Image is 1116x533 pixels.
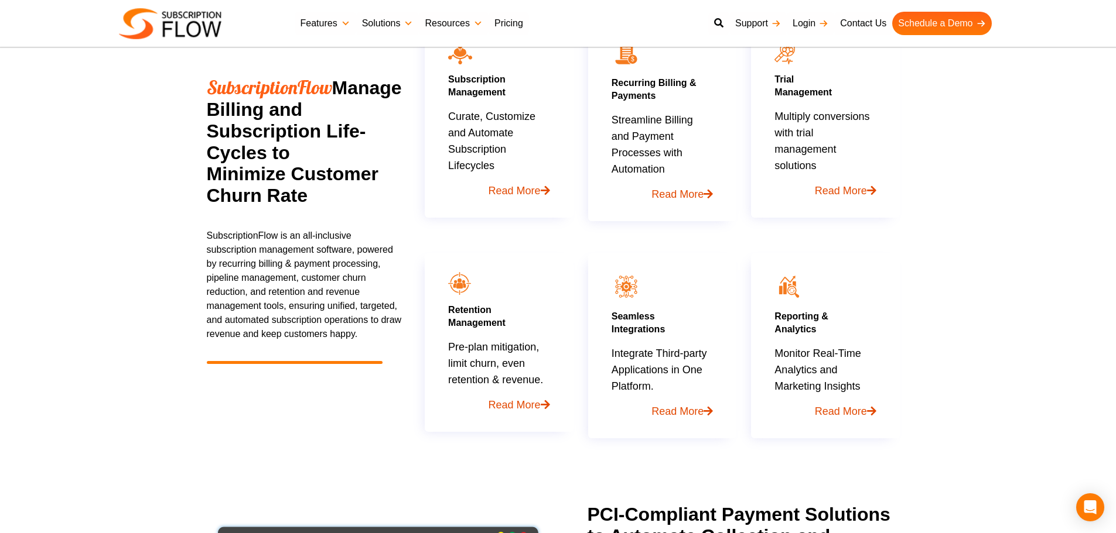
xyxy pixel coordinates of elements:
[489,12,529,35] a: Pricing
[892,12,991,35] a: Schedule a Demo
[448,388,550,413] a: Read More
[207,77,403,207] h2: Manage Billing and Subscription Life-Cycles to Minimize Customer Churn Rate
[356,12,419,35] a: Solutions
[774,42,795,64] img: icon11
[207,75,332,99] span: SubscriptionFlow
[448,305,506,328] a: RetentionManagement
[774,345,876,419] p: Monitor Real-Time Analytics and Marketing Insights
[612,112,713,202] p: Streamline Billing and Payment Processes with Automation
[1076,493,1104,521] div: Open Intercom Messenger
[834,12,892,35] a: Contact Us
[448,174,550,199] a: Read More
[787,12,834,35] a: Login
[774,108,876,199] p: Multiply conversions with trial management solutions
[612,272,641,301] img: seamless integration
[774,174,876,199] a: Read More
[448,42,472,64] img: icon10
[612,311,665,334] a: SeamlessIntegrations
[612,177,713,202] a: Read More
[729,12,787,35] a: Support
[448,339,550,413] p: Pre-plan mitigation, limit churn, even retention & revenue.
[295,12,356,35] a: Features
[612,345,713,419] p: Integrate Third-party Applications in One Platform.
[774,272,804,301] img: icon12
[612,394,713,419] a: Read More
[774,74,832,97] a: TrialManagement
[774,394,876,419] a: Read More
[774,311,828,334] a: Reporting &Analytics
[207,229,403,341] p: SubscriptionFlow is an all-inclusive subscription management software, powered by recurring billi...
[419,12,488,35] a: Resources
[612,78,697,101] a: Recurring Billing & Payments
[612,39,641,68] img: 02
[448,74,506,97] a: Subscription Management
[119,8,221,39] img: Subscriptionflow
[448,272,471,295] img: icon9
[448,108,550,199] p: Curate, Customize and Automate Subscription Lifecycles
